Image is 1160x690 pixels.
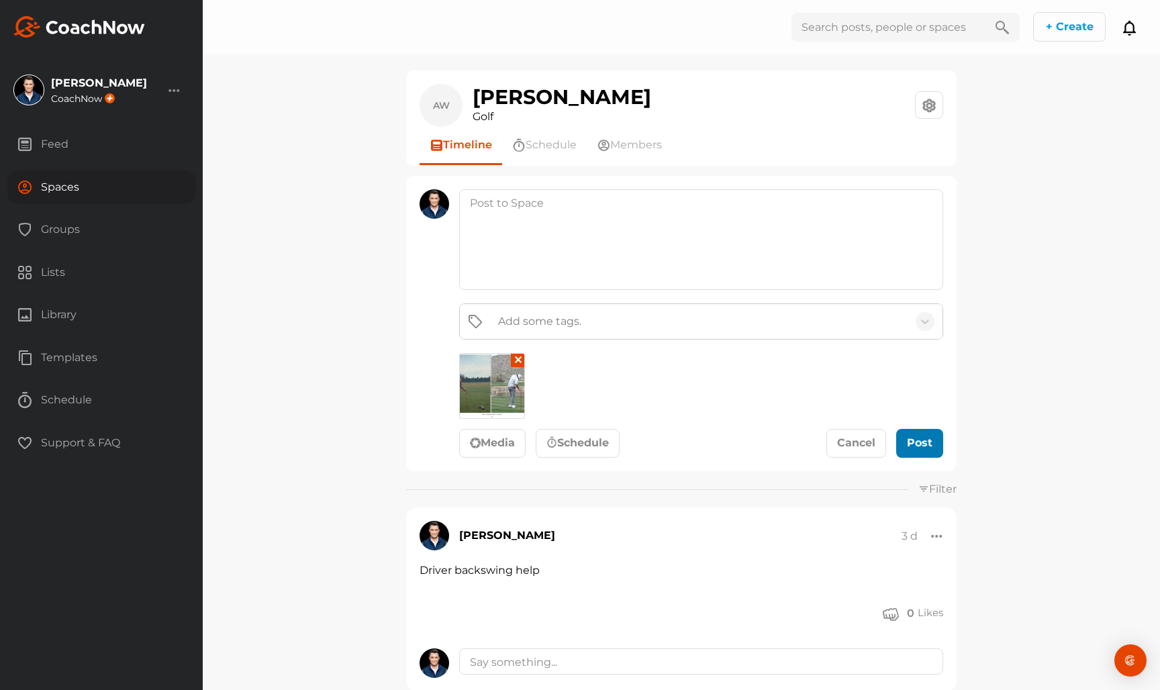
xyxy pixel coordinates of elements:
[896,429,943,458] button: Post
[7,298,196,332] div: Library
[7,128,196,161] div: Feed
[7,256,196,299] a: Lists
[467,313,483,330] img: tags
[51,78,147,89] div: [PERSON_NAME]
[7,341,196,375] div: Templates
[7,128,196,170] a: Feed
[51,93,147,103] div: CoachNow
[791,13,985,42] input: Search posts, people or spaces
[7,383,196,417] div: Schedule
[511,354,524,367] button: ✕
[473,86,651,109] h1: [PERSON_NAME]
[918,483,957,495] a: Filter
[7,341,196,384] a: Templates
[7,426,196,460] div: Support & FAQ
[420,521,449,550] img: square_61176ded1c3cbb258afc0b82ad839363.jpg
[420,127,502,163] a: Timeline
[426,91,456,120] div: AW
[918,605,943,621] div: Likes
[1114,644,1147,677] div: Open Intercom Messenger
[902,530,918,543] div: 3 d
[526,137,577,153] span: Schedule
[443,137,492,153] span: Timeline
[420,563,943,578] div: Driver backswing help
[7,426,196,469] a: Support & FAQ
[7,170,196,204] div: Spaces
[7,170,196,213] a: Spaces
[473,109,651,125] div: Golf
[907,606,914,620] div: 0
[14,75,44,105] img: square_61176ded1c3cbb258afc0b82ad839363.jpg
[459,528,555,544] div: [PERSON_NAME]
[7,213,196,256] a: Groups
[498,313,581,330] div: Add some tags.
[587,127,672,163] a: Members
[7,298,196,341] a: Library
[826,429,886,458] button: Cancel
[7,256,196,289] div: Lists
[610,137,662,153] span: Members
[883,605,914,622] button: 0
[420,648,449,678] img: square_61176ded1c3cbb258afc0b82ad839363.jpg
[13,16,145,38] img: svg+xml;base64,PHN2ZyB3aWR0aD0iMTk2IiBoZWlnaHQ9IjMyIiB2aWV3Qm94PSIwIDAgMTk2IDMyIiBmaWxsPSJub25lIi...
[1033,12,1106,42] button: + Create
[536,429,620,458] button: Schedule
[459,429,526,458] button: Media
[420,189,449,219] img: square_61176ded1c3cbb258afc0b82ad839363.jpg
[7,213,196,246] div: Groups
